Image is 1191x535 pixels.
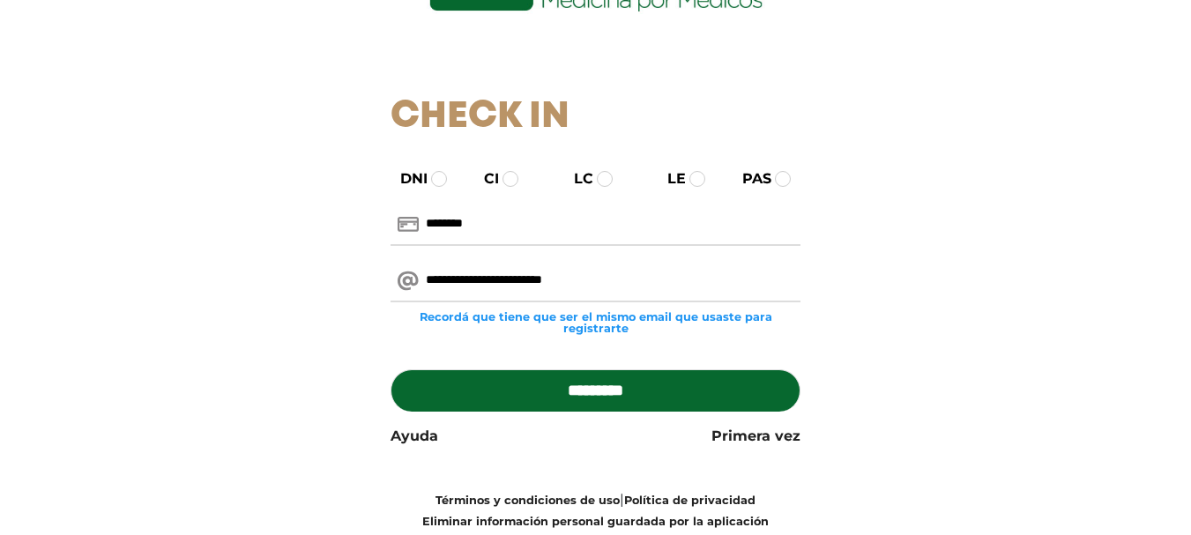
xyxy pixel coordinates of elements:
[435,494,620,507] a: Términos y condiciones de uso
[468,168,499,189] label: CI
[651,168,686,189] label: LE
[384,168,428,189] label: DNI
[558,168,593,189] label: LC
[711,426,800,447] a: Primera vez
[624,494,756,507] a: Política de privacidad
[391,311,800,334] small: Recordá que tiene que ser el mismo email que usaste para registrarte
[391,426,438,447] a: Ayuda
[422,515,769,528] a: Eliminar información personal guardada por la aplicación
[377,489,814,531] div: |
[391,95,800,139] h1: Check In
[726,168,771,189] label: PAS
